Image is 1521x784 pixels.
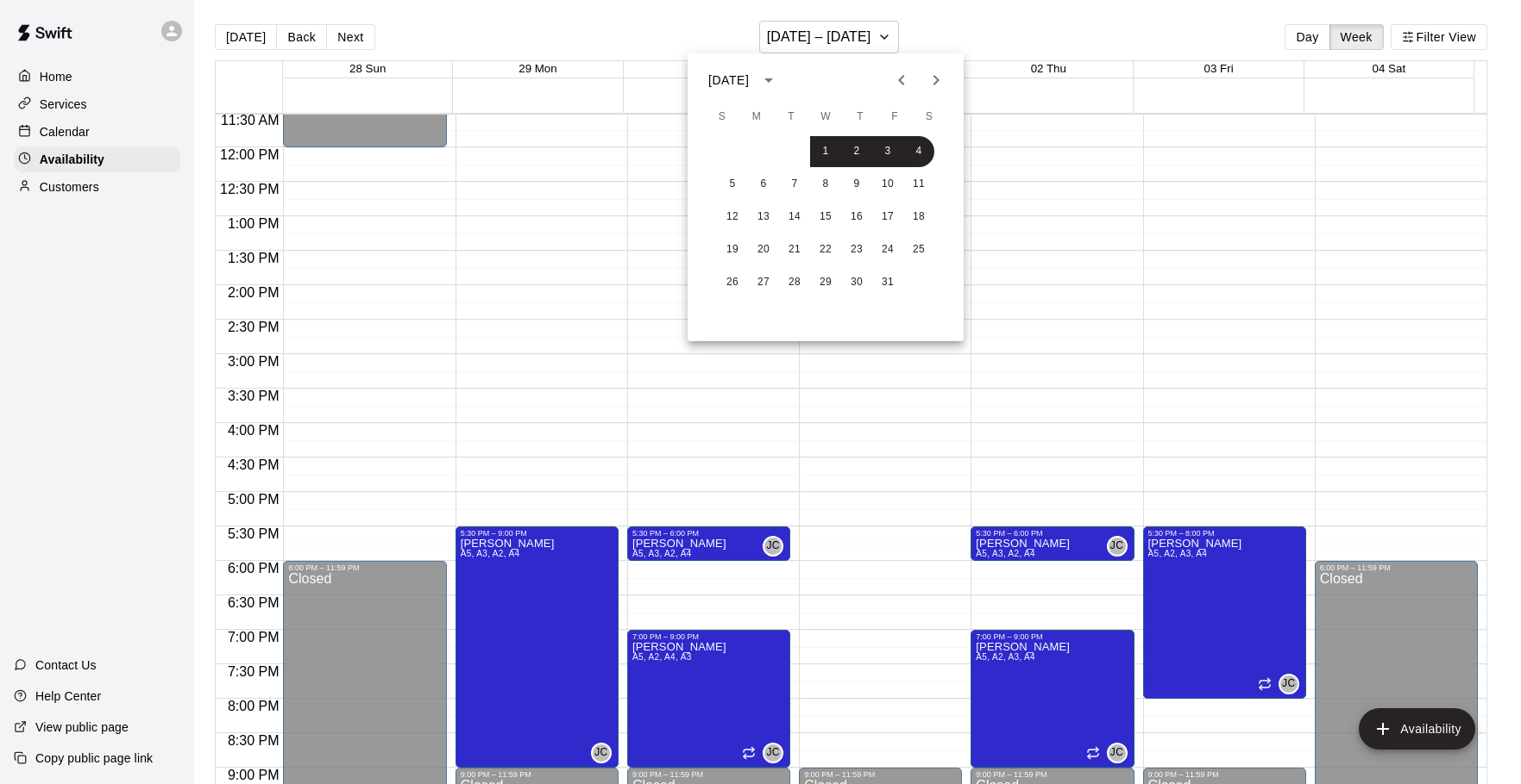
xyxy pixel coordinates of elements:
button: 24 [872,234,903,265]
button: 25 [903,234,934,265]
button: 17 [872,202,903,233]
button: 4 [903,136,934,167]
button: Next month [919,63,953,97]
button: 2 [841,136,872,167]
button: 30 [841,267,872,298]
button: 13 [748,202,779,233]
button: 20 [748,234,779,265]
button: 8 [810,169,841,200]
button: 26 [717,267,748,298]
button: 27 [748,267,779,298]
span: Monday [741,100,772,134]
button: Previous month [884,63,919,97]
span: Friday [879,100,910,134]
button: 10 [872,169,903,200]
button: 16 [841,202,872,233]
button: 7 [779,169,810,200]
span: Sunday [707,100,738,134]
button: 23 [841,234,872,265]
button: 19 [717,234,748,265]
span: Thursday [845,100,876,134]
button: 28 [779,267,810,298]
button: 21 [779,234,810,265]
span: Wednesday [810,100,841,134]
button: 6 [748,169,779,200]
button: 5 [717,169,748,200]
span: Tuesday [776,100,807,134]
button: 29 [810,267,841,298]
button: 18 [903,202,934,233]
button: 15 [810,202,841,233]
button: 12 [717,202,748,233]
button: calendar view is open, switch to year view [754,65,783,95]
button: 31 [872,267,903,298]
button: 1 [810,136,841,167]
button: 3 [872,136,903,167]
div: [DATE] [708,72,749,90]
button: 22 [810,234,841,265]
button: 9 [841,169,872,200]
span: Saturday [914,100,945,134]
button: 11 [903,169,934,200]
button: 14 [779,202,810,233]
